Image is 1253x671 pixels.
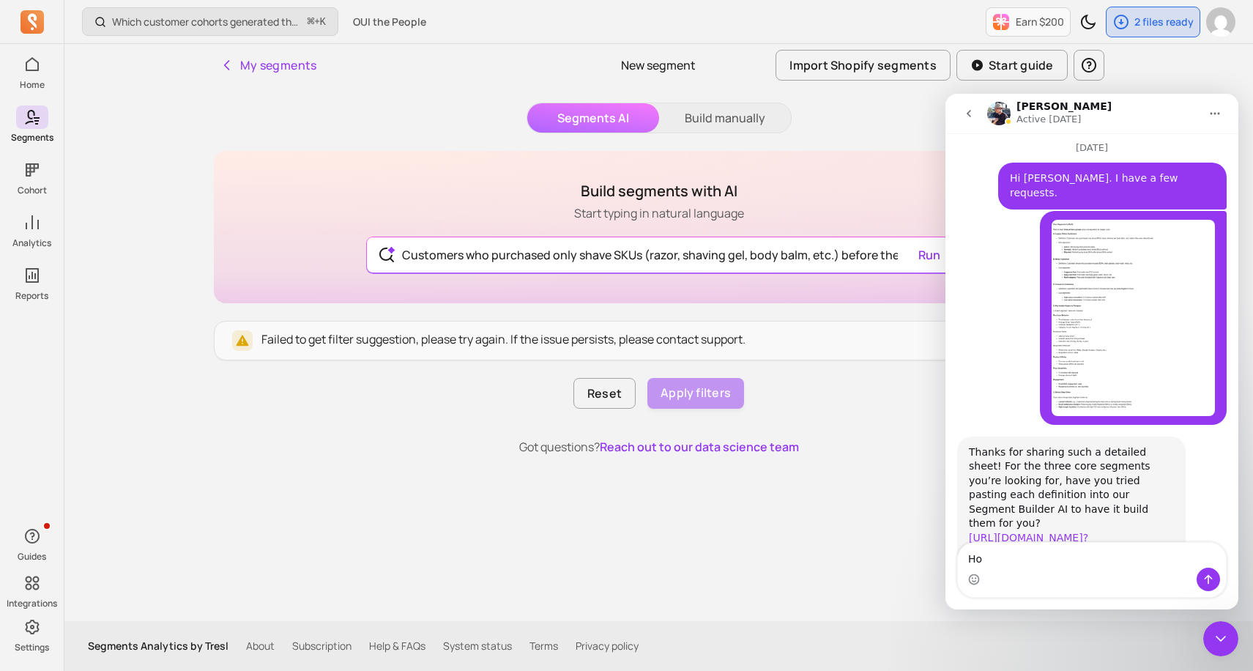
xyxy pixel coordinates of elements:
a: Terms [529,639,558,653]
button: 2 files ready [1106,7,1200,37]
button: Run [912,240,946,270]
div: Thanks for sharing such a detailed sheet! For the three core segments you’re looking for, have yo... [23,352,228,438]
input: Search from prebuilt segments or create your own starting with “Customers who” ... [390,237,927,273]
p: Start typing in natural language [574,204,744,222]
p: Settings [15,642,49,653]
button: Reset [573,378,636,409]
p: Home [20,79,45,91]
kbd: K [320,16,326,28]
button: Reach out to our data science team [600,438,799,456]
button: Toggle dark mode [1074,7,1103,37]
textarea: Message… [12,449,280,474]
p: Cohort [18,185,47,196]
p: Start guide [989,56,1054,74]
a: Subscription [292,639,352,653]
iframe: Intercom live chat [945,94,1238,609]
button: Emoji picker [23,480,34,492]
p: Guides [18,551,46,563]
span: OUI the People [353,15,426,29]
button: OUI the People [344,9,435,35]
kbd: ⌘ [307,13,315,31]
span: + [308,14,326,29]
button: Import Shopify segments [776,50,951,81]
p: New segment [621,56,696,74]
p: Got questions? [214,438,1104,456]
img: avatar [1206,7,1235,37]
div: Thanks for sharing such a detailed sheet! For the three core segments you’re looking for, have yo... [12,343,240,504]
h1: Build segments with AI [574,181,744,201]
button: Guides [16,522,48,566]
p: 2 files ready [1134,15,1194,29]
button: Earn $200 [986,7,1071,37]
button: Apply filters [647,378,744,409]
p: Analytics [12,237,51,249]
iframe: Intercom live chat [1203,621,1238,656]
div: morris says… [12,343,281,536]
a: System status [443,639,512,653]
p: Which customer cohorts generated the most orders? [112,15,302,29]
p: Reports [15,290,48,302]
p: Segments [11,132,53,144]
a: Help & FAQs [369,639,425,653]
a: Privacy policy [576,639,639,653]
button: Segments AI [527,103,659,133]
button: Build manually [659,103,791,133]
a: About [246,639,275,653]
button: My segments [214,51,323,80]
button: Send a message… [251,474,275,497]
p: Segments Analytics by Tresl [88,639,228,653]
a: [URL][DOMAIN_NAME]? [23,438,143,450]
div: If the results aren’t quite what you need, please let us know. :) [23,437,228,494]
p: Integrations [7,598,57,609]
p: Earn $200 [1016,15,1064,29]
button: Start guide [956,50,1068,81]
button: Which customer cohorts generated the most orders?⌘+K [82,7,338,36]
p: Failed to get filter suggestion, please try again. If the issue persists, please contact support. [261,330,746,348]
